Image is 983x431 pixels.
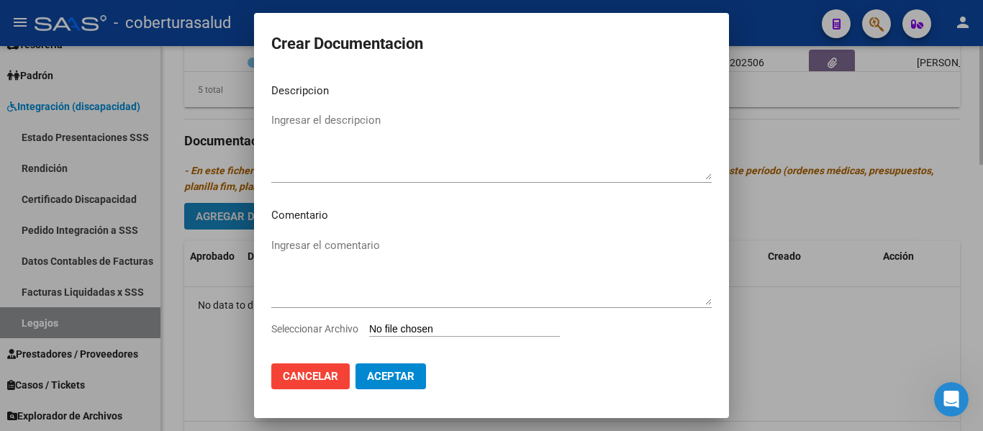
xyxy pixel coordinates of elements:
iframe: Intercom live chat [934,382,969,417]
p: Descripcion [271,83,712,99]
span: Seleccionar Archivo [271,323,358,335]
span: Aceptar [367,370,415,383]
button: Aceptar [355,363,426,389]
button: Cancelar [271,363,350,389]
span: Cancelar [283,370,338,383]
p: Comentario [271,207,712,224]
h2: Crear Documentacion [271,30,712,58]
